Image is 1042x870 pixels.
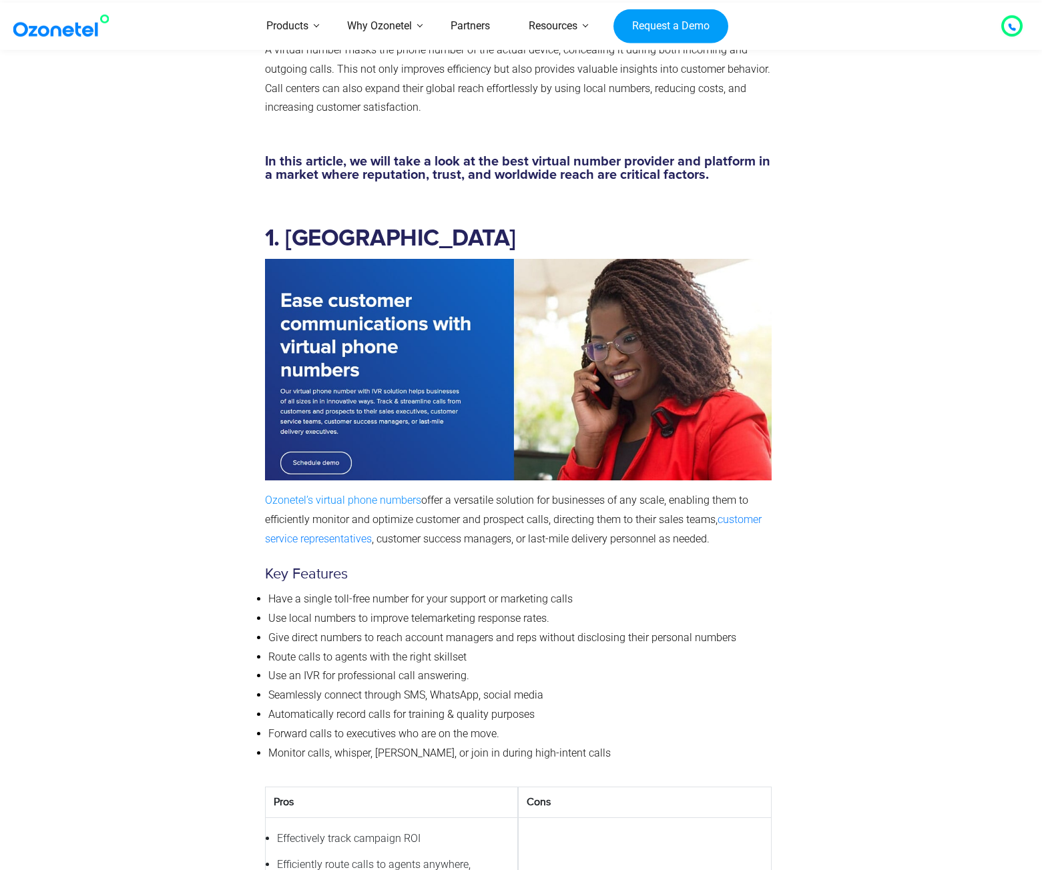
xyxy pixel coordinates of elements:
[268,609,772,628] li: Use local numbers to improve telemarketing response rates.
[265,155,772,181] h5: In this article, we will take a look at the best virtual number provider and platform in a market...
[277,826,509,852] li: Effectively track campaign ROI
[431,3,509,50] a: Partners
[265,513,762,545] a: customer service representatives
[519,787,770,818] th: Cons
[265,2,772,117] p: In [DATE] digital age, virtual phone numbers have become an integral part of call centers. They t...
[268,590,772,609] li: Have a single toll-free number for your support or marketing calls
[268,648,772,667] li: Route calls to agents with the right skillset
[268,667,772,686] li: Use an IVR for professional call answering.
[268,628,772,648] li: Give direct numbers to reach account managers and reps without disclosing their personal numbers
[328,3,431,50] a: Why Ozonetel
[265,491,772,548] p: offer a versatile solution for businesses of any scale, enabling them to efficiently monitor and ...
[268,686,772,705] li: Seamlessly connect through SMS, WhatsApp, social media
[268,705,772,725] li: Automatically record calls for training & quality purposes
[247,3,328,50] a: Products
[266,787,517,818] th: Pros
[268,725,772,744] li: Forward calls to executives who are on the move.
[265,494,421,506] a: Ozonetel’s virtual phone numbers
[265,566,772,583] h5: Key Features
[509,3,597,50] a: Resources
[268,744,772,763] li: Monitor calls, whisper, [PERSON_NAME], or join in during high-intent calls
[613,9,728,43] a: Request a Demo
[265,225,772,252] h2: 1. [GEOGRAPHIC_DATA]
